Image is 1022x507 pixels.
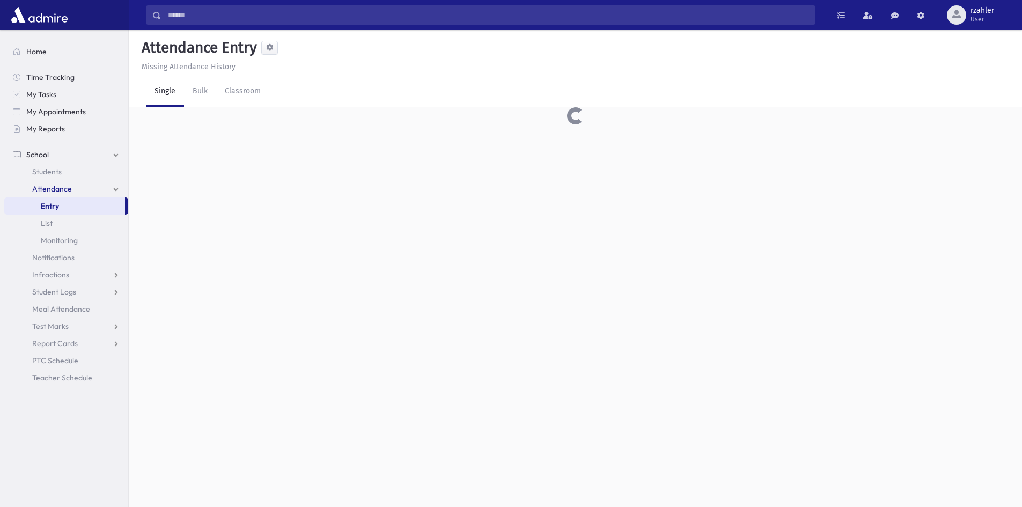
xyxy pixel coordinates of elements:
a: Classroom [216,77,269,107]
a: Students [4,163,128,180]
span: Students [32,167,62,177]
a: Attendance [4,180,128,197]
a: List [4,215,128,232]
span: List [41,218,53,228]
a: My Appointments [4,103,128,120]
a: Bulk [184,77,216,107]
span: Test Marks [32,321,69,331]
img: AdmirePro [9,4,70,26]
a: Meal Attendance [4,300,128,318]
a: Monitoring [4,232,128,249]
span: My Appointments [26,107,86,116]
a: My Reports [4,120,128,137]
a: Home [4,43,128,60]
a: Student Logs [4,283,128,300]
u: Missing Attendance History [142,62,236,71]
span: Report Cards [32,339,78,348]
span: My Reports [26,124,65,134]
span: Notifications [32,253,75,262]
span: Monitoring [41,236,78,245]
a: Test Marks [4,318,128,335]
span: Home [26,47,47,56]
span: Time Tracking [26,72,75,82]
span: Meal Attendance [32,304,90,314]
span: Student Logs [32,287,76,297]
span: User [970,15,994,24]
span: Attendance [32,184,72,194]
span: PTC Schedule [32,356,78,365]
a: Missing Attendance History [137,62,236,71]
a: Entry [4,197,125,215]
a: Notifications [4,249,128,266]
a: PTC Schedule [4,352,128,369]
span: rzahler [970,6,994,15]
span: My Tasks [26,90,56,99]
a: School [4,146,128,163]
a: Infractions [4,266,128,283]
h5: Attendance Entry [137,39,257,57]
span: Infractions [32,270,69,280]
span: Teacher Schedule [32,373,92,383]
a: My Tasks [4,86,128,103]
a: Time Tracking [4,69,128,86]
span: School [26,150,49,159]
a: Teacher Schedule [4,369,128,386]
input: Search [161,5,815,25]
span: Entry [41,201,59,211]
a: Single [146,77,184,107]
a: Report Cards [4,335,128,352]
